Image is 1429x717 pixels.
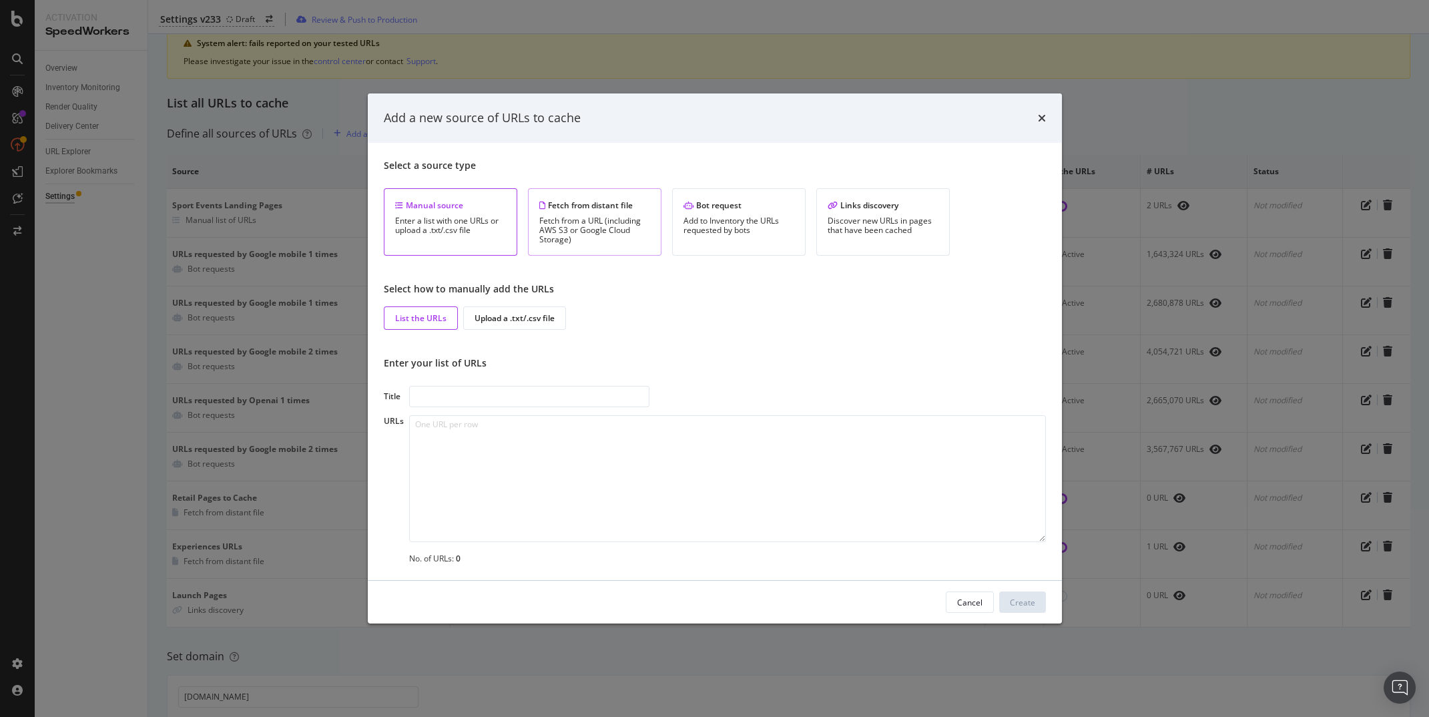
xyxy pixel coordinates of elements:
div: Upload a .txt/.csv file [475,312,555,324]
div: Add a new source of URLs to cache [384,109,581,127]
div: Title [384,391,404,402]
div: modal [368,93,1062,624]
div: Links discovery [828,200,938,211]
div: Bot request [683,200,794,211]
div: Add to Inventory the URLs requested by bots [683,216,794,235]
div: Manual source [395,200,506,211]
div: URLs [384,415,404,564]
div: Open Intercom Messenger [1384,672,1416,704]
button: Create [999,591,1046,613]
div: Fetch from a URL (including AWS S3 or Google Cloud Storage) [539,216,650,244]
div: Cancel [957,596,982,608]
div: Discover new URLs in pages that have been cached [828,216,938,235]
div: No. of URLs: [409,553,1046,564]
div: Create [1010,596,1035,608]
button: Cancel [946,591,994,613]
div: List the URLs [395,312,447,324]
div: times [1038,109,1046,127]
div: Select a source type [384,159,1046,172]
div: 0 [456,553,461,564]
div: Fetch from distant file [539,200,650,211]
div: Enter your list of URLs [384,356,1046,370]
div: Enter a list with one URLs or upload a .txt/.csv file [395,216,506,235]
div: Select how to manually add the URLs [384,282,1046,296]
